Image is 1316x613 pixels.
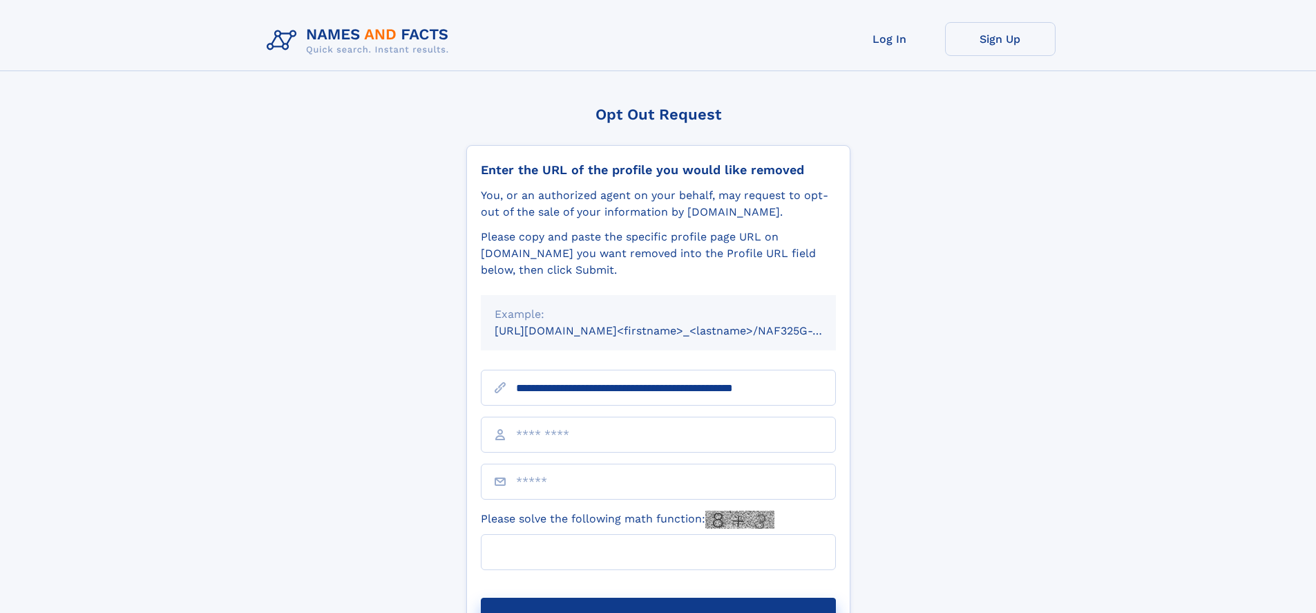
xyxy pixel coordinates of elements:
a: Log In [835,22,945,56]
small: [URL][DOMAIN_NAME]<firstname>_<lastname>/NAF325G-xxxxxxxx [495,324,862,337]
div: Example: [495,306,822,323]
img: Logo Names and Facts [261,22,460,59]
div: Enter the URL of the profile you would like removed [481,162,836,178]
a: Sign Up [945,22,1056,56]
div: You, or an authorized agent on your behalf, may request to opt-out of the sale of your informatio... [481,187,836,220]
div: Opt Out Request [466,106,850,123]
div: Please copy and paste the specific profile page URL on [DOMAIN_NAME] you want removed into the Pr... [481,229,836,279]
label: Please solve the following math function: [481,511,774,529]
